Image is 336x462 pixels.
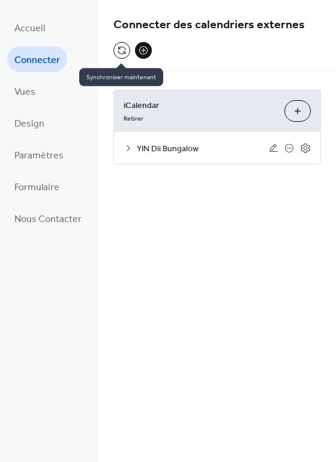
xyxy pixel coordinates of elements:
a: Accueil [7,14,52,40]
span: Connecter des calendriers externes [113,13,305,37]
span: Formulaire [14,178,59,197]
span: Vues [14,83,35,101]
span: Synchroniser maintenant [79,68,163,86]
span: iCalendar [124,100,275,112]
span: Retirer [124,115,143,123]
a: Connecter [7,46,67,72]
a: Vues [7,78,43,104]
a: Design [7,110,52,136]
span: Connecter [14,51,60,70]
span: Accueil [14,19,45,38]
a: Paramètres [7,142,71,167]
span: Paramètres [14,146,64,165]
a: Nous Contacter [7,205,89,231]
span: Nous Contacter [14,210,82,229]
span: Design [14,115,44,133]
span: YIN Dii Bungalow [137,143,269,155]
a: Formulaire [7,173,67,199]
